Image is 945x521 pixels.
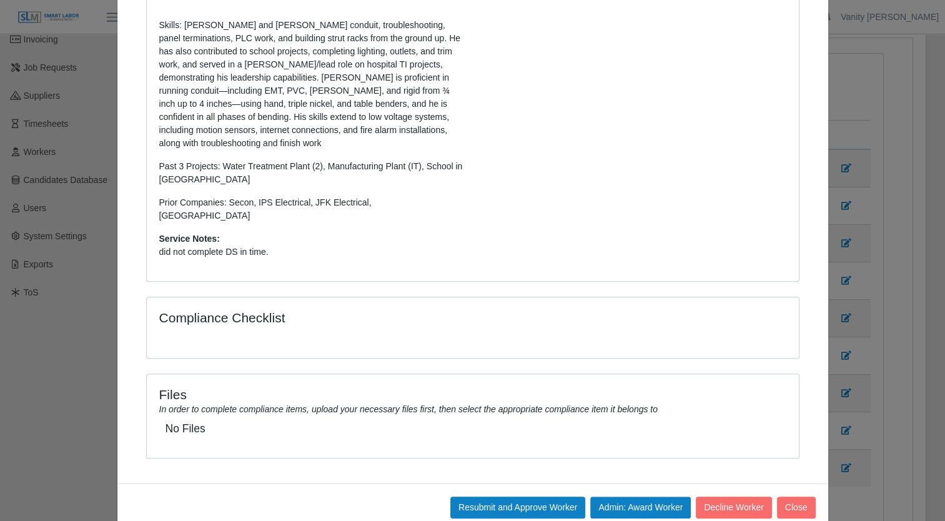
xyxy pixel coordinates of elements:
[159,404,658,414] i: In order to complete compliance items, upload your necessary files first, then select the appropr...
[159,160,463,186] p: Past 3 Projects: Water Treatment Plant (2), Manufacturing Plant (IT), School in [GEOGRAPHIC_DATA]
[159,234,220,244] b: Service Notes:
[450,497,585,519] button: Resubmit and Approve Worker
[159,19,463,150] p: Skills: [PERSON_NAME] and [PERSON_NAME] conduit, troubleshooting, panel terminations, PLC work, a...
[159,246,463,259] p: did not complete DS in time.
[159,387,786,402] h4: Files
[159,196,463,222] p: Prior Companies: Secon, IPS Electrical, JFK Electrical, [GEOGRAPHIC_DATA]
[590,497,691,519] button: Admin: Award Worker
[777,497,816,519] button: Close
[696,497,771,519] button: Decline Worker
[166,422,780,435] h5: No Files
[159,310,571,325] h4: Compliance Checklist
